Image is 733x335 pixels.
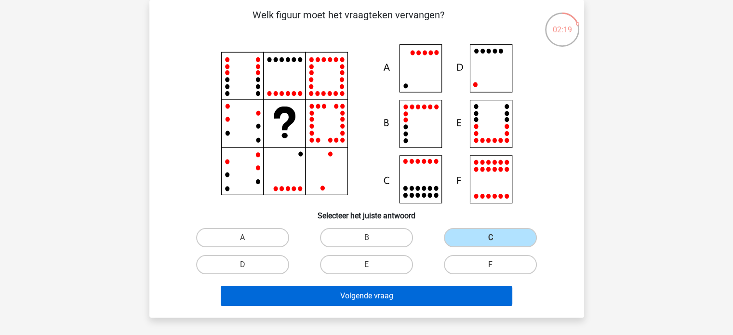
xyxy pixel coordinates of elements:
[320,228,413,247] label: B
[165,8,533,37] p: Welk figuur moet het vraagteken vervangen?
[196,228,289,247] label: A
[221,286,512,306] button: Volgende vraag
[444,255,537,274] label: F
[165,203,569,220] h6: Selecteer het juiste antwoord
[196,255,289,274] label: D
[544,12,580,36] div: 02:19
[444,228,537,247] label: C
[320,255,413,274] label: E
